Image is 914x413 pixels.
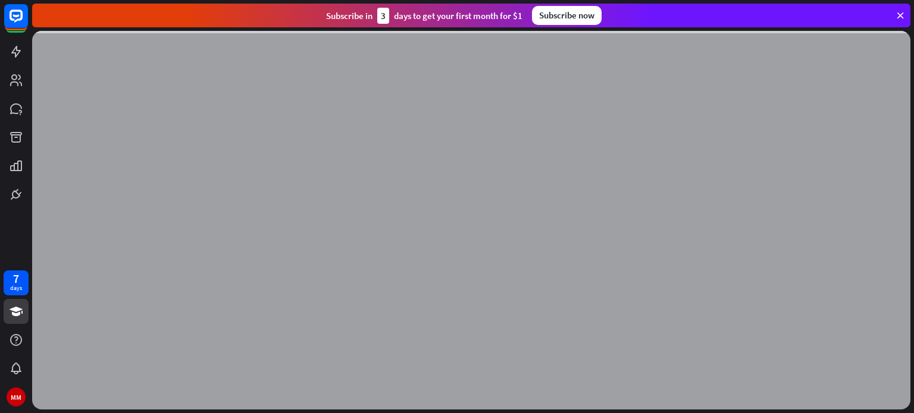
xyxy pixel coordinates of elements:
div: Subscribe in days to get your first month for $1 [326,8,522,24]
div: days [10,284,22,292]
div: 7 [13,273,19,284]
div: MM [7,387,26,406]
a: 7 days [4,270,29,295]
div: Subscribe now [532,6,602,25]
div: 3 [377,8,389,24]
